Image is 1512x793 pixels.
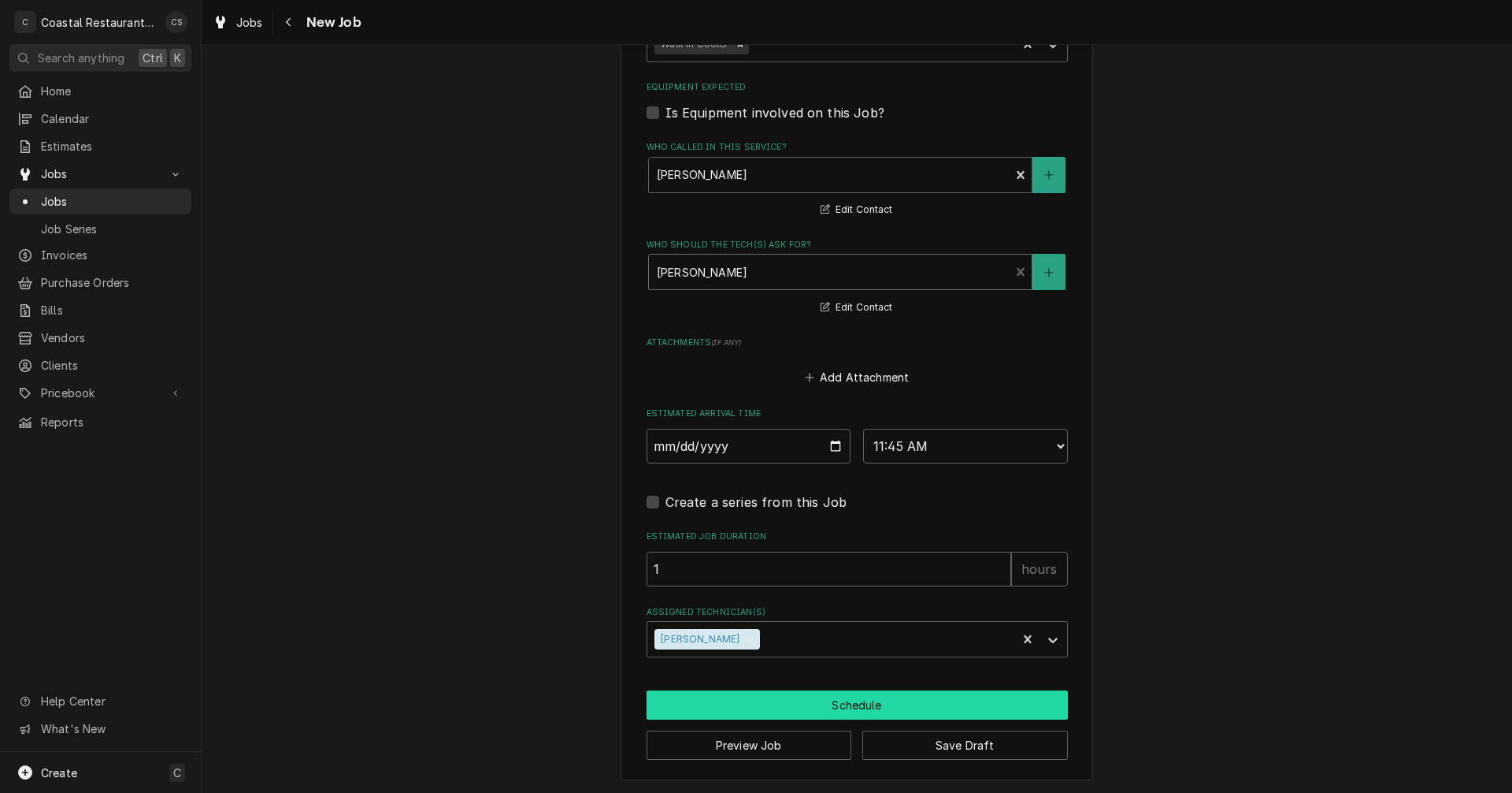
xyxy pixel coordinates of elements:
[9,716,191,742] a: Go to What's New
[802,366,912,388] button: Add Attachment
[1044,267,1054,278] svg: Create New Contact
[41,110,183,127] span: Calendar
[9,688,191,714] a: Go to Help Center
[41,221,183,237] span: Job Series
[9,188,191,214] a: Jobs
[41,166,160,182] span: Jobs
[9,44,191,72] button: Search anythingCtrlK
[647,606,1068,619] label: Assigned Technician(s)
[38,50,124,66] span: Search anything
[665,103,884,122] label: Is Equipment involved on this Job?
[143,50,163,66] span: Ctrl
[1032,157,1065,193] button: Create New Contact
[206,9,269,35] a: Jobs
[647,531,1068,543] label: Estimated Job Duration
[1032,254,1065,290] button: Create New Contact
[9,409,191,435] a: Reports
[41,247,183,263] span: Invoices
[9,352,191,378] a: Clients
[41,720,182,737] span: What's New
[647,141,1068,219] div: Who called in this service?
[862,731,1068,760] button: Save Draft
[14,11,36,33] div: C
[236,14,263,31] span: Jobs
[41,274,183,291] span: Purchase Orders
[9,325,191,351] a: Vendors
[818,298,895,318] button: Edit Contact
[647,429,851,464] input: Date
[41,302,183,318] span: Bills
[647,606,1068,657] div: Assigned Technician(s)
[41,14,157,31] div: Coastal Restaurant Repair
[647,691,1068,720] button: Schedule
[647,239,1068,317] div: Who should the tech(s) ask for?
[647,531,1068,586] div: Estimated Job Duration
[647,239,1068,251] label: Who should the tech(s) ask for?
[41,329,183,346] span: Vendors
[41,357,183,374] span: Clients
[41,693,182,709] span: Help Center
[654,629,743,650] div: [PERSON_NAME]
[41,193,183,210] span: Jobs
[9,161,191,187] a: Go to Jobs
[173,765,181,781] span: C
[647,720,1068,760] div: Button Group Row
[1011,552,1068,586] div: hours
[647,81,1068,121] div: Equipment Expected
[41,138,183,155] span: Estimates
[647,337,1068,349] label: Attachments
[743,629,760,650] div: Remove Phill Blush
[9,106,191,132] a: Calendar
[647,408,1068,464] div: Estimated Arrival Time
[647,731,852,760] button: Preview Job
[647,408,1068,420] label: Estimated Arrival Time
[9,297,191,323] a: Bills
[711,338,741,347] span: ( if any )
[9,242,191,268] a: Invoices
[302,12,361,33] span: New Job
[41,414,183,430] span: Reports
[647,691,1068,720] div: Button Group Row
[9,270,191,296] a: Purchase Orders
[647,337,1068,389] div: Attachments
[165,11,187,33] div: CS
[647,81,1068,94] label: Equipment Expected
[9,133,191,159] a: Estimates
[41,385,160,401] span: Pricebook
[165,11,187,33] div: Chris Sockriter's Avatar
[174,50,181,66] span: K
[1044,169,1054,181] svg: Create New Contact
[41,766,77,780] span: Create
[9,380,191,406] a: Go to Pricebook
[276,9,302,35] button: Navigate back
[647,141,1068,154] label: Who called in this service?
[818,200,895,220] button: Edit Contact
[9,216,191,242] a: Job Series
[665,493,847,512] label: Create a series from this Job
[863,429,1068,464] select: Time Select
[41,83,183,99] span: Home
[9,78,191,104] a: Home
[647,691,1068,760] div: Button Group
